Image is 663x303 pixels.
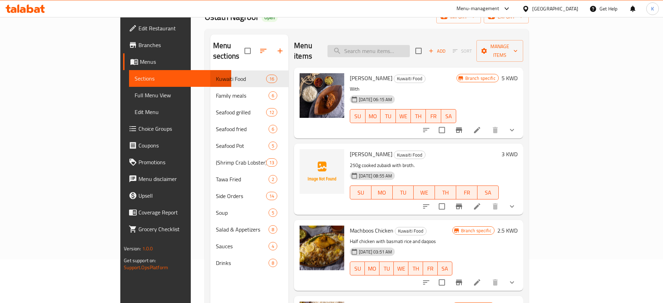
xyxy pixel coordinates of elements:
[350,85,456,93] p: With
[480,188,496,198] span: SA
[383,111,393,121] span: TU
[269,242,277,250] div: items
[138,158,225,166] span: Promotions
[210,171,288,188] div: Tawa Fried2
[269,226,277,233] span: 8
[300,73,344,118] img: Maraq Shaoum
[124,263,168,272] a: Support.OpsPlatform
[266,158,277,167] div: items
[414,111,423,121] span: TH
[210,221,288,238] div: Salad & Appetizers8
[444,111,453,121] span: SA
[138,124,225,133] span: Choice Groups
[269,142,277,150] div: items
[458,227,494,234] span: Branch specific
[269,260,277,266] span: 8
[138,41,225,49] span: Branches
[123,120,231,137] a: Choice Groups
[123,221,231,237] a: Grocery Checklist
[438,188,453,198] span: TH
[216,192,266,200] span: Side Orders
[411,44,426,58] span: Select section
[473,278,481,287] a: Edit menu item
[418,122,435,138] button: sort-choices
[394,75,425,83] span: Kuwaiti Food
[508,202,516,211] svg: Show Choices
[216,108,266,116] span: Seafood grilled
[269,91,277,100] div: items
[210,104,288,121] div: Seafood grilled12
[123,154,231,171] a: Promotions
[411,109,426,123] button: TH
[138,175,225,183] span: Menu disclaimer
[395,227,426,235] span: Kuwaiti Food
[497,226,518,235] h6: 2.5 KWD
[356,96,395,103] span: [DATE] 06:15 AM
[216,175,269,183] span: Tawa Fried
[262,15,278,21] span: Open
[216,125,269,133] div: Seafood fried
[300,226,344,270] img: Machboos Chicken
[353,111,362,121] span: SU
[123,204,231,221] a: Coverage Report
[216,225,269,234] div: Salad & Appetizers
[374,188,390,198] span: MO
[393,185,414,199] button: TU
[269,176,277,183] span: 2
[451,198,467,215] button: Branch-specific-item
[368,264,377,274] span: MO
[441,109,456,123] button: SA
[456,185,477,199] button: FR
[216,158,266,167] div: (Shrimp Crab Lobster)
[451,122,467,138] button: Branch-specific-item
[266,108,277,116] div: items
[240,44,255,58] span: Select all sections
[269,225,277,234] div: items
[210,87,288,104] div: Family meals6
[350,161,499,170] p: 250g cooked zubaidi with broth.
[138,208,225,217] span: Coverage Report
[502,149,518,159] h6: 3 KWD
[216,242,269,250] span: Sauces
[651,5,654,13] span: K
[129,104,231,120] a: Edit Menu
[266,76,277,82] span: 16
[269,126,277,132] span: 6
[262,14,278,22] div: Open
[435,123,449,137] span: Select to update
[414,185,435,199] button: WE
[350,225,393,236] span: Machboos Chicken
[451,274,467,291] button: Branch-specific-item
[448,46,476,56] span: Select section first
[135,108,225,116] span: Edit Menu
[350,262,365,275] button: SU
[210,188,288,204] div: Side Orders14
[129,87,231,104] a: Full Menu View
[350,185,371,199] button: SU
[129,70,231,87] a: Sections
[269,143,277,149] span: 5
[487,122,504,138] button: delete
[216,91,269,100] span: Family meals
[435,275,449,290] span: Select to update
[399,111,408,121] span: WE
[327,45,410,57] input: search
[140,58,225,66] span: Menus
[266,159,277,166] span: 13
[489,13,523,21] span: export
[124,256,156,265] span: Get support on:
[418,198,435,215] button: sort-choices
[123,187,231,204] a: Upsell
[123,37,231,53] a: Branches
[135,74,225,83] span: Sections
[356,249,395,255] span: [DATE] 03:51 AM
[210,121,288,137] div: Seafood fried6
[124,244,141,253] span: Version:
[504,198,520,215] button: show more
[210,154,288,171] div: (Shrimp Crab Lobster)13
[395,227,427,235] div: Kuwaiti Food
[123,20,231,37] a: Edit Restaurant
[426,109,441,123] button: FR
[216,75,266,83] div: Kuwaiti Food
[138,191,225,200] span: Upsell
